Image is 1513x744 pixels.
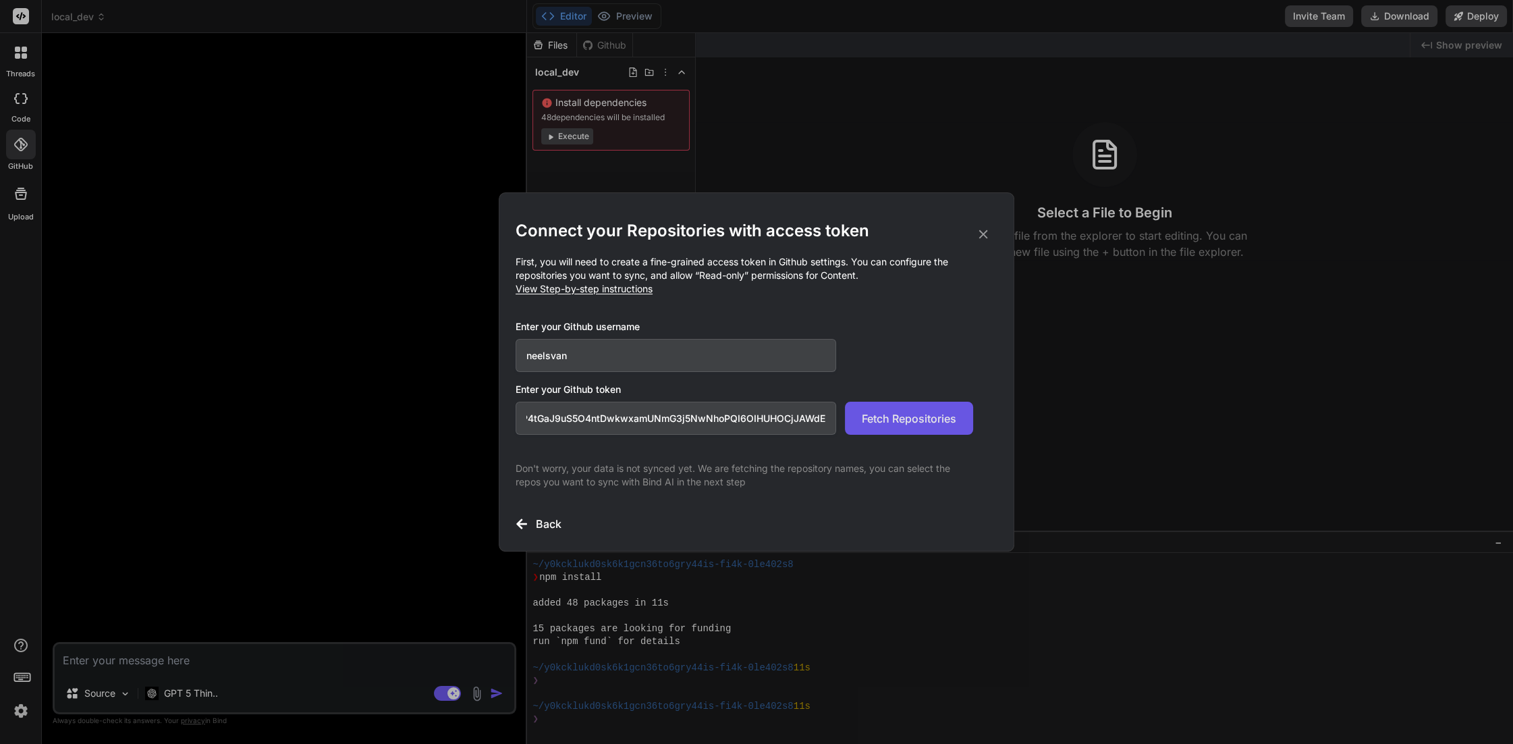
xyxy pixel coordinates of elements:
[516,402,836,435] input: Github Token
[536,516,561,532] h3: Back
[862,410,956,427] span: Fetch Repositories
[516,462,973,489] p: Don't worry, your data is not synced yet. We are fetching the repository names, you can select th...
[516,283,653,294] span: View Step-by-step instructions
[516,320,973,334] h3: Enter your Github username
[516,255,997,296] p: First, you will need to create a fine-grained access token in Github settings. You can configure ...
[516,383,997,396] h3: Enter your Github token
[845,402,973,435] button: Fetch Repositories
[516,220,997,242] h2: Connect your Repositories with access token
[516,339,836,372] input: Github Username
